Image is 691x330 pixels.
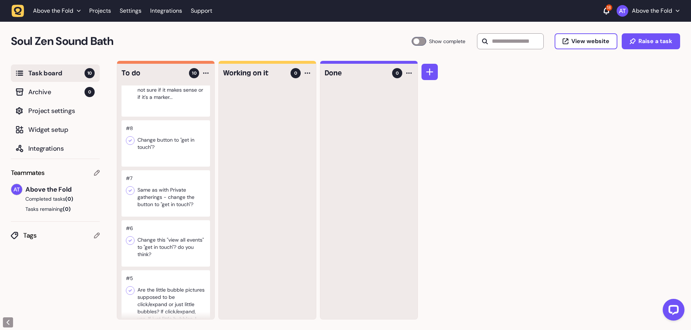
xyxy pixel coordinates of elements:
[85,68,95,78] span: 10
[25,184,100,195] span: Above the Fold
[63,206,71,212] span: (0)
[28,143,95,154] span: Integrations
[11,205,100,213] button: Tasks remaining(0)
[638,38,672,44] span: Raise a task
[192,70,197,76] span: 10
[622,33,680,49] button: Raise a task
[617,5,679,17] button: Above the Fold
[11,33,412,50] h2: Soul Zen Sound Bath
[85,87,95,97] span: 0
[11,121,100,138] button: Widget setup
[632,7,672,14] p: Above the Fold
[294,70,297,76] span: 0
[11,83,100,101] button: Archive0
[150,4,182,17] a: Integrations
[657,296,687,326] iframe: LiveChat chat widget
[617,5,628,17] img: Above the Fold
[122,68,184,78] h4: To do
[325,68,387,78] h4: Done
[28,106,95,116] span: Project settings
[11,140,100,157] button: Integrations
[33,7,73,14] span: Above the Fold
[65,196,73,202] span: (0)
[606,4,612,11] div: 18
[11,168,45,178] span: Teammates
[555,33,617,49] button: View website
[11,184,22,195] img: Above the Fold
[28,125,95,135] span: Widget setup
[11,195,94,202] button: Completed tasks(0)
[28,87,85,97] span: Archive
[571,38,609,44] span: View website
[120,4,141,17] a: Settings
[191,7,212,14] a: Support
[23,230,94,241] span: Tags
[12,4,85,17] button: Above the Fold
[396,70,399,76] span: 0
[11,102,100,120] button: Project settings
[28,68,85,78] span: Task board
[89,4,111,17] a: Projects
[223,68,285,78] h4: Working on it
[429,37,465,46] span: Show complete
[11,64,100,82] button: Task board10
